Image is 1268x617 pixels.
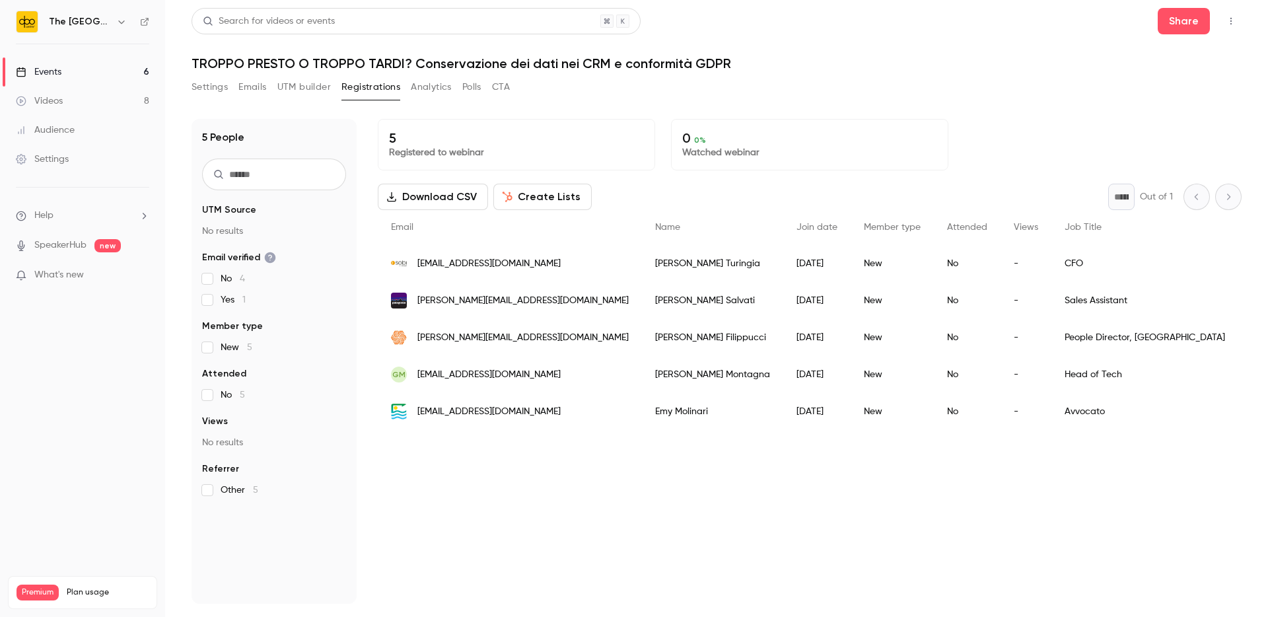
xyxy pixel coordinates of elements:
[1051,282,1238,319] div: Sales Assistant
[462,77,481,98] button: Polls
[202,367,246,381] span: Attended
[1051,356,1238,393] div: Head of Tech
[1140,190,1173,203] p: Out of 1
[16,153,69,166] div: Settings
[864,223,921,232] span: Member type
[851,393,934,430] div: New
[203,15,335,28] div: Search for videos or events
[417,331,629,345] span: [PERSON_NAME][EMAIL_ADDRESS][DOMAIN_NAME]
[202,251,276,264] span: Email verified
[34,238,87,252] a: SpeakerHub
[202,320,263,333] span: Member type
[851,282,934,319] div: New
[783,319,851,356] div: [DATE]
[221,272,245,285] span: No
[492,77,510,98] button: CTA
[783,356,851,393] div: [DATE]
[417,368,561,382] span: [EMAIL_ADDRESS][DOMAIN_NAME]
[1051,393,1238,430] div: Avvocato
[202,225,346,238] p: No results
[934,245,1001,282] div: No
[682,130,937,146] p: 0
[1051,319,1238,356] div: People Director, [GEOGRAPHIC_DATA]
[94,239,121,252] span: new
[642,356,783,393] div: [PERSON_NAME] Montagna
[851,245,934,282] div: New
[391,330,407,345] img: eversana.com
[341,77,400,98] button: Registrations
[192,77,228,98] button: Settings
[934,282,1001,319] div: No
[1001,393,1051,430] div: -
[851,319,934,356] div: New
[240,274,245,283] span: 4
[851,356,934,393] div: New
[389,130,644,146] p: 5
[378,184,488,210] button: Download CSV
[202,436,346,449] p: No results
[67,587,149,598] span: Plan usage
[391,293,407,308] img: patagonia.com
[242,295,246,305] span: 1
[202,203,346,497] section: facet-groups
[796,223,837,232] span: Join date
[49,15,111,28] h6: The [GEOGRAPHIC_DATA]
[1051,245,1238,282] div: CFO
[202,415,228,428] span: Views
[16,65,61,79] div: Events
[1001,282,1051,319] div: -
[417,294,629,308] span: [PERSON_NAME][EMAIL_ADDRESS][DOMAIN_NAME]
[934,393,1001,430] div: No
[642,245,783,282] div: [PERSON_NAME] Turingia
[277,77,331,98] button: UTM builder
[221,341,252,354] span: New
[240,390,245,400] span: 5
[221,388,245,402] span: No
[1001,356,1051,393] div: -
[16,94,63,108] div: Videos
[389,146,644,159] p: Registered to webinar
[16,124,75,137] div: Audience
[642,393,783,430] div: Emy Molinari
[202,462,239,476] span: Referrer
[655,223,680,232] span: Name
[1001,319,1051,356] div: -
[783,245,851,282] div: [DATE]
[391,404,407,419] img: ecoconsult.it
[17,11,38,32] img: The DPO Centre
[16,209,149,223] li: help-dropdown-opener
[417,405,561,419] span: [EMAIL_ADDRESS][DOMAIN_NAME]
[34,209,53,223] span: Help
[493,184,592,210] button: Create Lists
[253,486,258,495] span: 5
[1158,8,1210,34] button: Share
[947,223,987,232] span: Attended
[1065,223,1102,232] span: Job Title
[411,77,452,98] button: Analytics
[391,223,413,232] span: Email
[1014,223,1038,232] span: Views
[392,369,405,381] span: GM
[202,203,256,217] span: UTM Source
[642,282,783,319] div: [PERSON_NAME] Salvati
[934,319,1001,356] div: No
[192,55,1242,71] h1: TROPPO PRESTO O TROPPO TARDI? Conservazione dei dati nei CRM e conformità GDPR
[221,293,246,307] span: Yes
[17,585,59,600] span: Premium
[783,282,851,319] div: [DATE]
[238,77,266,98] button: Emails
[1001,245,1051,282] div: -
[221,484,258,497] span: Other
[642,319,783,356] div: [PERSON_NAME] Filippucci
[694,135,706,145] span: 0 %
[34,268,84,282] span: What's new
[783,393,851,430] div: [DATE]
[202,129,244,145] h1: 5 People
[682,146,937,159] p: Watched webinar
[934,356,1001,393] div: No
[417,257,561,271] span: [EMAIL_ADDRESS][DOMAIN_NAME]
[391,256,407,272] img: sobi.com
[247,343,252,352] span: 5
